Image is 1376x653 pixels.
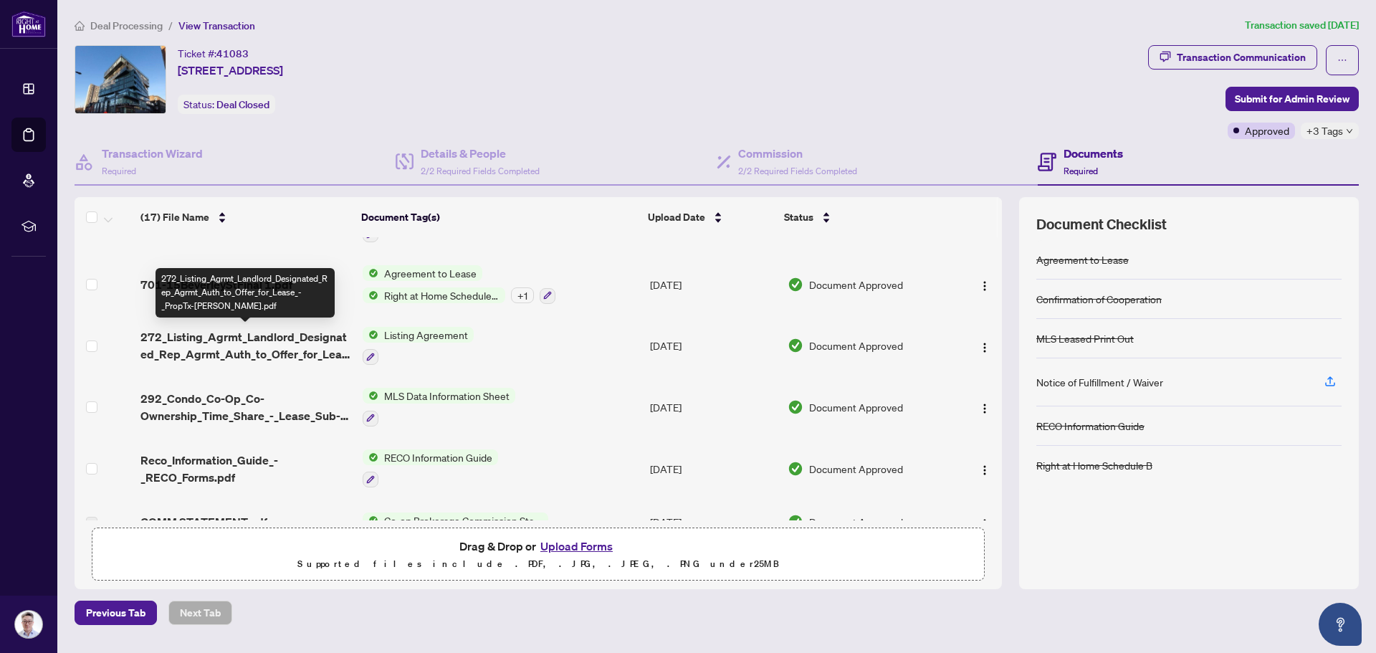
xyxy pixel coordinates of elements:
img: Document Status [788,399,803,415]
span: Approved [1245,123,1289,138]
th: Document Tag(s) [355,197,641,237]
img: Logo [979,403,990,414]
h4: Details & People [421,145,540,162]
img: Logo [979,342,990,353]
span: RECO Information Guide [378,449,498,465]
img: Profile Icon [15,611,42,638]
img: Logo [979,518,990,530]
th: (17) File Name [135,197,355,237]
span: Drag & Drop or [459,537,617,556]
span: Required [1064,166,1098,176]
th: Upload Date [642,197,779,237]
div: Transaction Communication [1177,46,1306,69]
article: Transaction saved [DATE] [1245,17,1359,34]
span: Agreement to Lease [378,265,482,281]
button: Status IconRECO Information Guide [363,449,498,488]
button: Transaction Communication [1148,45,1317,70]
div: + 1 [511,287,534,303]
button: Logo [973,334,996,357]
span: Previous Tab [86,601,145,624]
div: Confirmation of Cooperation [1036,291,1162,307]
button: Submit for Admin Review [1225,87,1359,111]
div: Agreement to Lease [1036,252,1129,267]
img: Status Icon [363,265,378,281]
span: [STREET_ADDRESS] [178,62,283,79]
div: RECO Information Guide [1036,418,1145,434]
img: IMG-C12228204_1.jpg [75,46,166,113]
button: Status IconMLS Data Information Sheet [363,388,515,426]
img: Document Status [788,338,803,353]
span: Document Approved [809,461,903,477]
span: 2/2 Required Fields Completed [421,166,540,176]
span: View Transaction [178,19,255,32]
h4: Transaction Wizard [102,145,203,162]
span: Document Approved [809,277,903,292]
span: Document Checklist [1036,214,1167,234]
button: Open asap [1319,603,1362,646]
img: Logo [979,464,990,476]
span: MLS Data Information Sheet [378,388,515,404]
p: Supported files include .PDF, .JPG, .JPEG, .PNG under 25 MB [101,556,975,573]
img: Document Status [788,461,803,477]
td: [DATE] [644,315,781,377]
h4: Documents [1064,145,1123,162]
td: [DATE] [644,438,781,500]
img: Status Icon [363,513,378,528]
span: Required [102,166,136,176]
span: Reco_Information_Guide_-_RECO_Forms.pdf [140,452,351,486]
span: Deal Processing [90,19,163,32]
img: Document Status [788,514,803,530]
span: (17) File Name [140,209,209,225]
div: MLS Leased Print Out [1036,330,1134,346]
span: 272_Listing_Agrmt_Landlord_Designated_Rep_Agrmt_Auth_to_Offer_for_Lease_-_PropTx-[PERSON_NAME].pdf [140,328,351,363]
span: Document Approved [809,338,903,353]
div: Status: [178,95,275,114]
button: Logo [973,457,996,480]
span: +3 Tags [1306,123,1343,139]
span: Submit for Admin Review [1235,87,1349,110]
img: Status Icon [363,449,378,465]
h4: Commission [738,145,857,162]
div: 272_Listing_Agrmt_Landlord_Designated_Rep_Agrmt_Auth_to_Offer_for_Lease_-_PropTx-[PERSON_NAME].pdf [156,268,335,318]
img: Status Icon [363,287,378,303]
span: COMM STATEMENT.pdf [140,513,267,530]
button: Status IconListing Agreement [363,327,474,366]
span: Listing Agreement [378,327,474,343]
td: [DATE] [644,254,781,315]
span: Upload Date [648,209,705,225]
button: Status IconAgreement to LeaseStatus IconRight at Home Schedule B+1 [363,265,555,304]
span: Deal Closed [216,98,269,111]
span: Co-op Brokerage Commission Statement [378,513,548,528]
span: Document Approved [809,399,903,415]
button: Upload Forms [536,537,617,556]
img: logo [11,11,46,37]
button: Logo [973,396,996,419]
td: [DATE] [644,499,781,545]
span: 292_Condo_Co-Op_Co-Ownership_Time_Share_-_Lease_Sub-Lease_MLS_Data_Information_Form_-_PropTx-[PER... [140,390,351,424]
div: Notice of Fulfillment / Waiver [1036,374,1163,390]
span: ellipsis [1337,55,1347,65]
img: Status Icon [363,327,378,343]
span: 2/2 Required Fields Completed [738,166,857,176]
span: Right at Home Schedule B [378,287,505,303]
td: [DATE] [644,376,781,438]
span: Status [784,209,813,225]
button: Logo [973,273,996,296]
span: 41083 [216,47,249,60]
div: Ticket #: [178,45,249,62]
div: Right at Home Schedule B [1036,457,1152,473]
span: Document Approved [809,514,903,530]
span: Drag & Drop orUpload FormsSupported files include .PDF, .JPG, .JPEG, .PNG under25MB [92,528,984,581]
img: Status Icon [363,388,378,404]
th: Status [778,197,949,237]
button: Logo [973,510,996,533]
button: Next Tab [168,601,232,625]
span: 701-15BeverleyStFinal 1.pdf [140,276,292,293]
button: Status IconCo-op Brokerage Commission Statement [363,513,548,528]
img: Logo [979,280,990,292]
span: home [75,21,85,31]
span: down [1346,128,1353,135]
img: Document Status [788,277,803,292]
li: / [168,17,173,34]
button: Previous Tab [75,601,157,625]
